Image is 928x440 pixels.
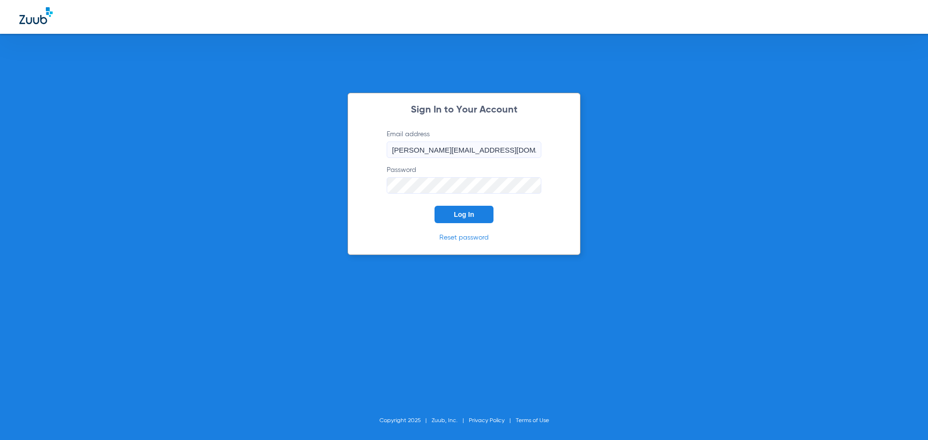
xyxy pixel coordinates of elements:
li: Copyright 2025 [379,416,432,426]
span: Log In [454,211,474,218]
li: Zuub, Inc. [432,416,469,426]
button: Log In [435,206,493,223]
label: Email address [387,129,541,158]
input: Password [387,177,541,194]
input: Email address [387,142,541,158]
a: Privacy Policy [469,418,505,424]
label: Password [387,165,541,194]
img: Zuub Logo [19,7,53,24]
a: Reset password [439,234,489,241]
a: Terms of Use [516,418,549,424]
h2: Sign In to Your Account [372,105,556,115]
iframe: Chat Widget [880,394,928,440]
